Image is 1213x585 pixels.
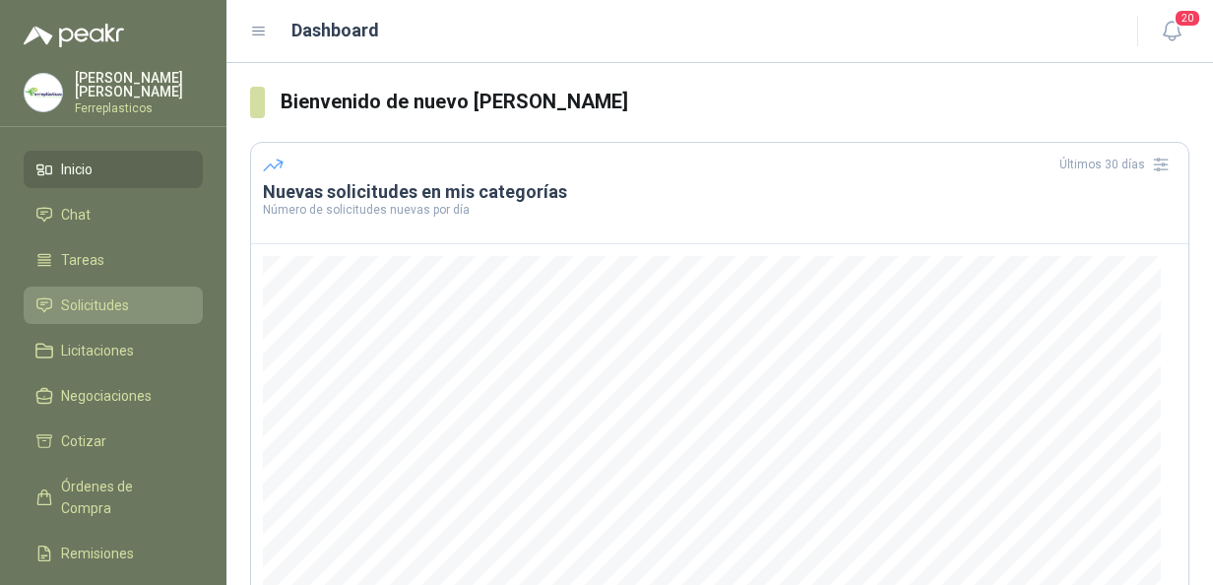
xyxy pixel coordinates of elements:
h3: Bienvenido de nuevo [PERSON_NAME] [281,87,1189,117]
a: Órdenes de Compra [24,468,203,527]
a: Remisiones [24,535,203,572]
img: Company Logo [25,74,62,111]
a: Licitaciones [24,332,203,369]
span: Cotizar [61,430,106,452]
span: Tareas [61,249,104,271]
span: Negociaciones [61,385,152,407]
div: Últimos 30 días [1059,149,1177,180]
a: Chat [24,196,203,233]
span: Licitaciones [61,340,134,361]
span: Órdenes de Compra [61,476,184,519]
span: 20 [1174,9,1201,28]
p: Ferreplasticos [75,102,203,114]
a: Tareas [24,241,203,279]
a: Inicio [24,151,203,188]
img: Logo peakr [24,24,124,47]
a: Negociaciones [24,377,203,415]
button: 20 [1154,14,1189,49]
span: Chat [61,204,91,226]
a: Cotizar [24,422,203,460]
p: [PERSON_NAME] [PERSON_NAME] [75,71,203,98]
h1: Dashboard [291,17,379,44]
span: Inicio [61,159,93,180]
span: Solicitudes [61,294,129,316]
p: Número de solicitudes nuevas por día [263,204,1177,216]
h3: Nuevas solicitudes en mis categorías [263,180,1177,204]
a: Solicitudes [24,287,203,324]
span: Remisiones [61,543,134,564]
